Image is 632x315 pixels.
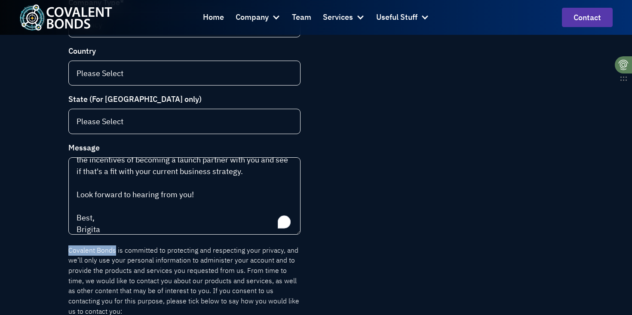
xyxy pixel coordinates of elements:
div: Services [323,11,353,24]
div: Services [323,6,365,29]
a: Team [292,6,311,29]
img: Covalent Bonds White / Teal Logo [19,4,112,31]
div: Team [292,11,311,24]
a: Home [203,6,224,29]
div: Home [203,11,224,24]
span: State (For [GEOGRAPHIC_DATA] only) [68,94,202,104]
a: contact [562,8,613,27]
div: Useful Stuff [376,6,429,29]
textarea: To enrich screen reader interactions, please activate Accessibility in Grammarly extension settings [68,157,301,235]
div: Useful Stuff [376,11,417,24]
a: home [19,4,112,31]
span: Message [68,143,100,153]
iframe: Chat Widget [501,222,632,315]
span: Country [68,46,96,56]
div: Company [236,11,269,24]
div: Company [236,6,280,29]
